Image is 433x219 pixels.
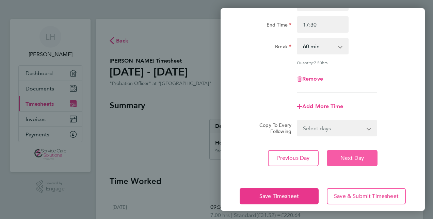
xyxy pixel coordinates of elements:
[297,76,323,82] button: Remove
[327,188,406,204] button: Save & Submit Timesheet
[297,60,377,65] div: Quantity: hrs
[259,193,299,200] span: Save Timesheet
[314,60,322,65] span: 7.50
[240,188,319,204] button: Save Timesheet
[297,104,343,109] button: Add More Time
[302,103,343,109] span: Add More Time
[297,16,349,33] input: E.g. 18:00
[268,150,319,166] button: Previous Day
[275,44,291,52] label: Break
[327,150,378,166] button: Next Day
[277,155,310,162] span: Previous Day
[267,22,291,30] label: End Time
[340,155,364,162] span: Next Day
[302,75,323,82] span: Remove
[254,122,291,134] label: Copy To Every Following
[334,193,399,200] span: Save & Submit Timesheet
